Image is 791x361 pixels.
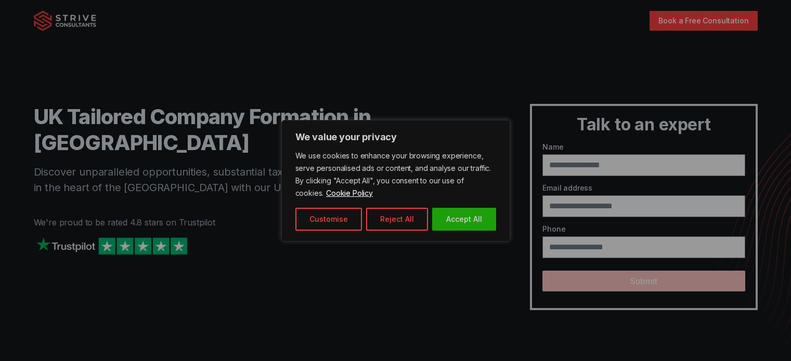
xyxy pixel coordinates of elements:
[326,188,373,198] a: Cookie Policy
[432,208,496,231] button: Accept All
[366,208,428,231] button: Reject All
[295,131,496,143] p: We value your privacy
[295,150,496,199] p: We use cookies to enhance your browsing experience, serve personalised ads or content, and analys...
[295,208,362,231] button: Customise
[281,120,510,242] div: We value your privacy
